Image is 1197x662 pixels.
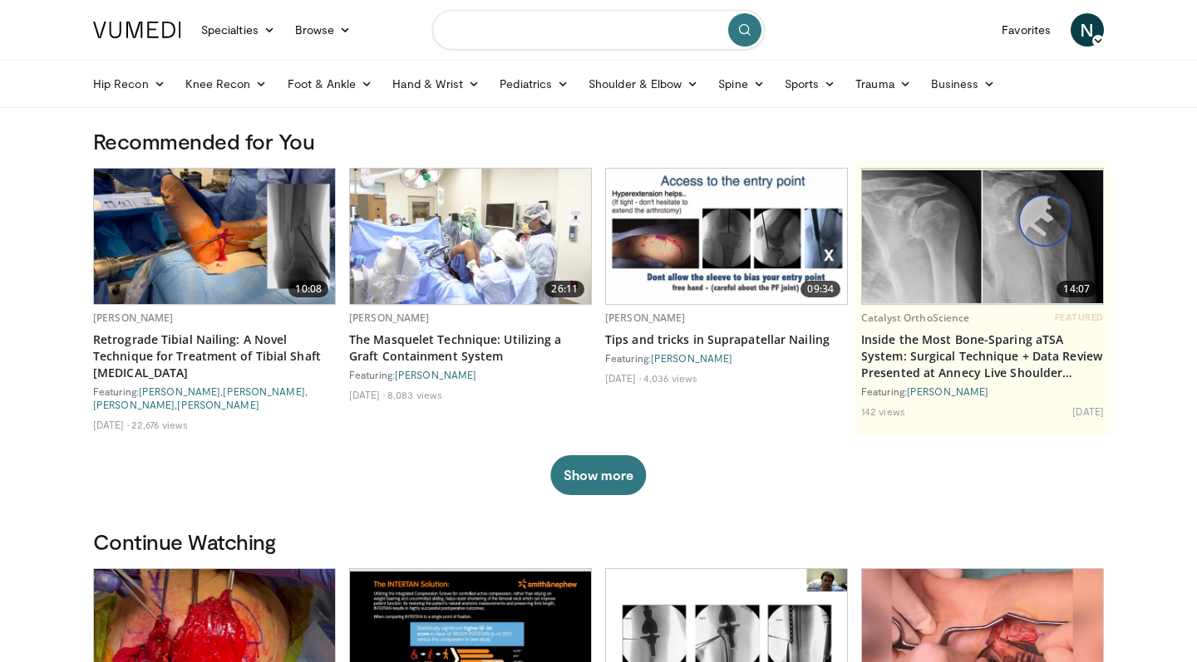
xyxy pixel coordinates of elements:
[94,169,335,304] a: 10:08
[643,371,697,385] li: 4,036 views
[93,331,336,381] a: Retrograde Tibial Nailing: A Novel Technique for Treatment of Tibial Shaft [MEDICAL_DATA]
[349,368,592,381] div: Featuring:
[93,528,1104,555] h3: Continue Watching
[800,281,840,297] span: 09:34
[93,311,174,325] a: [PERSON_NAME]
[605,311,686,325] a: [PERSON_NAME]
[862,170,1103,303] img: 9f15458b-d013-4cfd-976d-a83a3859932f.620x360_q85_upscale.jpg
[175,67,278,101] a: Knee Recon
[387,388,442,401] li: 8,083 views
[1072,405,1104,418] li: [DATE]
[992,13,1061,47] a: Favorites
[223,385,304,397] a: [PERSON_NAME]
[605,331,848,348] a: Tips and tricks in Suprapatellar Nailing
[177,399,259,410] a: [PERSON_NAME]
[606,169,847,304] img: 75b6fc89-2502-400c-a02c-b5c52cd5bbf3.620x360_q85_upscale.jpg
[350,169,591,304] img: 6efd5148-a88b-45db-aace-ac8556b4f1bb.620x360_q85_upscale.jpg
[93,22,181,38] img: VuMedi Logo
[605,371,641,385] li: [DATE]
[579,67,708,101] a: Shoulder & Elbow
[1071,13,1104,47] a: N
[606,169,847,304] a: 09:34
[285,13,362,47] a: Browse
[349,311,430,325] a: [PERSON_NAME]
[861,385,1104,398] div: Featuring:
[349,331,592,365] a: The Masquelet Technique: Utilizing a Graft Containment System
[349,388,385,401] li: [DATE]
[907,385,988,397] a: [PERSON_NAME]
[845,67,921,101] a: Trauma
[395,369,476,380] a: [PERSON_NAME]
[382,67,490,101] a: Hand & Wrist
[1055,311,1104,323] span: FEATURED
[191,13,285,47] a: Specialties
[432,10,765,50] input: Search topics, interventions
[605,351,848,365] div: Featuring:
[131,418,188,431] li: 22,676 views
[550,455,646,495] button: Show more
[278,67,383,101] a: Foot & Ankle
[861,405,905,418] li: 142 views
[288,281,328,297] span: 10:08
[139,385,220,397] a: [PERSON_NAME]
[861,331,1104,381] a: Inside the Most Bone-Sparing aTSA System: Surgical Technique + Data Review Presented at Annecy Li...
[775,67,846,101] a: Sports
[93,128,1104,154] h3: Recommended for You
[83,67,175,101] a: Hip Recon
[862,169,1103,304] a: 14:07
[544,281,584,297] span: 26:11
[921,67,1006,101] a: Business
[490,67,579,101] a: Pediatrics
[1057,281,1096,297] span: 14:07
[93,385,336,411] div: Featuring: , , ,
[93,418,129,431] li: [DATE]
[651,352,732,364] a: [PERSON_NAME]
[861,311,970,325] a: Catalyst OrthoScience
[350,169,591,304] a: 26:11
[94,169,335,304] img: 0174d745-da45-4837-8f39-0b59b9618850.620x360_q85_upscale.jpg
[93,399,175,410] a: [PERSON_NAME]
[708,67,774,101] a: Spine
